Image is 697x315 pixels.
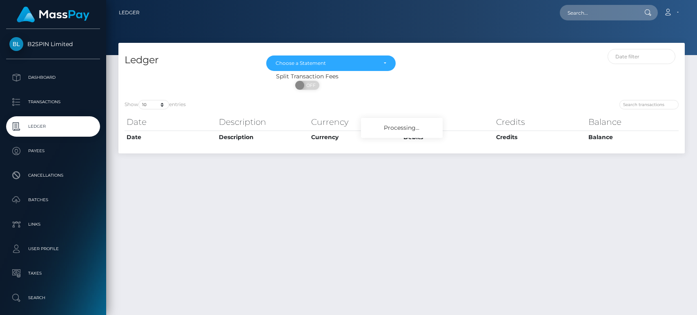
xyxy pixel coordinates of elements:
th: Balance [586,131,679,144]
a: Cancellations [6,165,100,186]
p: Links [9,218,97,231]
p: Cancellations [9,169,97,182]
img: MassPay Logo [17,7,89,22]
div: Choose a Statement [276,60,377,67]
th: Date [125,131,217,144]
label: Show entries [125,100,186,109]
p: Ledger [9,120,97,133]
select: Showentries [138,100,169,109]
div: Split Transaction Fees [118,72,496,81]
a: Links [6,214,100,235]
input: Date filter [608,49,675,64]
a: User Profile [6,239,100,259]
p: Transactions [9,96,97,108]
th: Description [217,114,309,130]
th: Credits [494,114,586,130]
p: Batches [9,194,97,206]
button: Choose a Statement [266,55,396,71]
th: Debits [401,114,494,130]
p: Payees [9,145,97,157]
a: Dashboard [6,67,100,88]
a: Ledger [6,116,100,137]
th: Currency [309,114,401,130]
p: Dashboard [9,71,97,84]
th: Currency [309,131,401,144]
a: Transactions [6,92,100,112]
img: B2SPIN Limited [9,37,23,51]
p: Taxes [9,267,97,280]
p: User Profile [9,243,97,255]
input: Search transactions [619,100,679,109]
a: Batches [6,190,100,210]
a: Search [6,288,100,308]
span: OFF [300,81,320,90]
div: Processing... [361,118,443,138]
th: Date [125,114,217,130]
th: Credits [494,131,586,144]
a: Payees [6,141,100,161]
p: Search [9,292,97,304]
input: Search... [560,5,637,20]
a: Taxes [6,263,100,284]
a: Ledger [119,4,140,21]
h4: Ledger [125,53,254,67]
th: Description [217,131,309,144]
span: B2SPIN Limited [6,40,100,48]
th: Balance [586,114,679,130]
th: Debits [401,131,494,144]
